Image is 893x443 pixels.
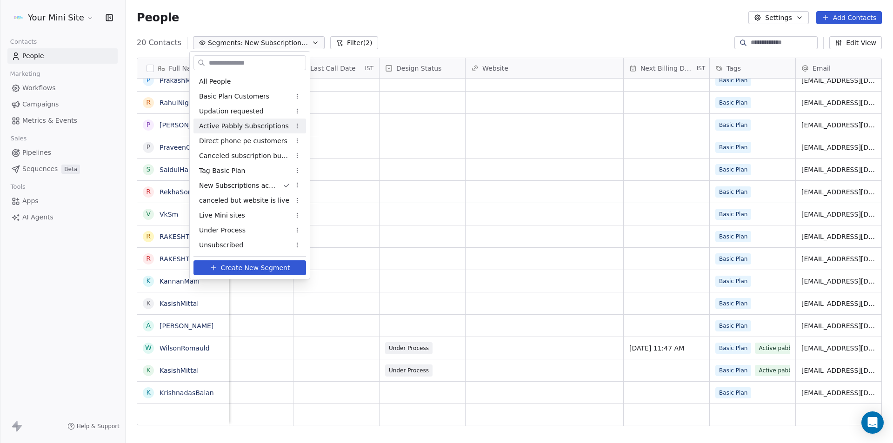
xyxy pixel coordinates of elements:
span: Canceled subscription but will renew [199,151,290,161]
span: All People [199,77,231,86]
span: Direct phone pe customers [199,136,287,146]
span: [EMAIL_ADDRESS][DOMAIN_NAME] [801,321,876,331]
span: [EMAIL_ADDRESS][DOMAIN_NAME] [801,254,876,264]
span: New Subscriptions activated [199,181,275,191]
span: [EMAIL_ADDRESS][DOMAIN_NAME] [801,165,876,174]
span: Basic Plan Customers [199,92,269,101]
span: Tag Basic Plan [199,166,245,176]
span: [EMAIL_ADDRESS][DOMAIN_NAME] [801,232,876,241]
span: [EMAIL_ADDRESS][DOMAIN_NAME] [801,76,876,85]
span: Updation requested [199,106,264,116]
span: [EMAIL_ADDRESS][DOMAIN_NAME] [801,344,876,353]
span: canceled but website is live [199,196,289,205]
span: Unsubscribed [199,240,243,250]
div: Suggestions [193,74,306,252]
span: Create New Segment [221,263,290,273]
span: [EMAIL_ADDRESS][DOMAIN_NAME] [801,98,876,107]
span: [EMAIL_ADDRESS][DOMAIN_NAME] [801,299,876,308]
span: [EMAIL_ADDRESS][DOMAIN_NAME] [801,210,876,219]
span: [EMAIL_ADDRESS][DOMAIN_NAME] [801,187,876,197]
span: [DATE] 11:47 AM [629,344,684,353]
span: [EMAIL_ADDRESS][DOMAIN_NAME] [801,366,876,375]
span: [EMAIL_ADDRESS][DOMAIN_NAME] [801,388,876,397]
button: Create New Segment [193,260,306,275]
span: Active Pabbly Subscriptions [199,121,289,131]
span: [EMAIL_ADDRESS][DOMAIN_NAME] [801,120,876,130]
span: [EMAIL_ADDRESS][DOMAIN_NAME] [801,277,876,286]
span: Live Mini sites [199,211,245,220]
span: Under Process [199,225,246,235]
span: [EMAIL_ADDRESS][DOMAIN_NAME] [801,143,876,152]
